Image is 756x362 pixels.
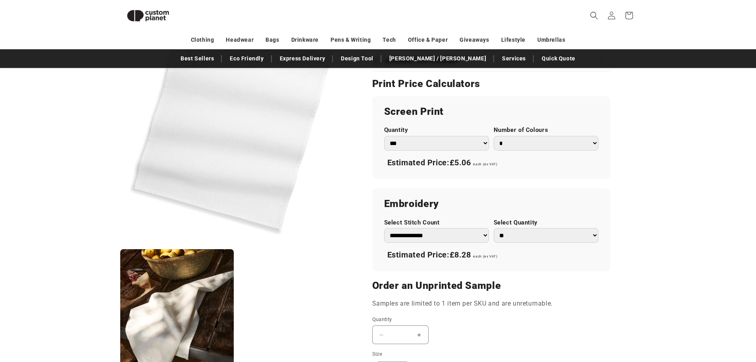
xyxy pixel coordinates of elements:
span: each (ex VAT) [473,254,497,258]
a: Express Delivery [276,52,329,66]
a: Umbrellas [537,33,565,47]
iframe: Chat Widget [623,276,756,362]
h2: Print Price Calculators [372,77,610,90]
label: Select Stitch Count [384,219,489,226]
label: Select Quantity [494,219,598,226]
legend: Size [372,350,383,358]
h2: Embroidery [384,197,598,210]
label: Quantity [384,126,489,134]
a: Services [498,52,530,66]
a: Eco Friendly [226,52,267,66]
a: Bags [265,33,279,47]
a: Quick Quote [538,52,579,66]
summary: Search [585,7,603,24]
span: each (ex VAT) [473,162,497,166]
label: Number of Colours [494,126,598,134]
a: Giveaways [460,33,489,47]
a: Pens & Writing [331,33,371,47]
span: £8.28 [450,250,471,259]
img: Custom Planet [120,3,176,28]
label: Quantity [372,316,547,323]
a: [PERSON_NAME] / [PERSON_NAME] [385,52,490,66]
p: Samples are limited to 1 item per SKU and are unreturnable. [372,298,610,310]
span: £5.06 [450,158,471,167]
a: Headwear [226,33,254,47]
h2: Screen Print [384,105,598,118]
a: Tech [383,33,396,47]
a: Office & Paper [408,33,448,47]
a: Clothing [191,33,214,47]
a: Design Tool [337,52,377,66]
a: Lifestyle [501,33,525,47]
h2: Order an Unprinted Sample [372,279,610,292]
a: Best Sellers [177,52,218,66]
div: Estimated Price: [384,155,598,171]
div: Estimated Price: [384,247,598,263]
a: Drinkware [291,33,319,47]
